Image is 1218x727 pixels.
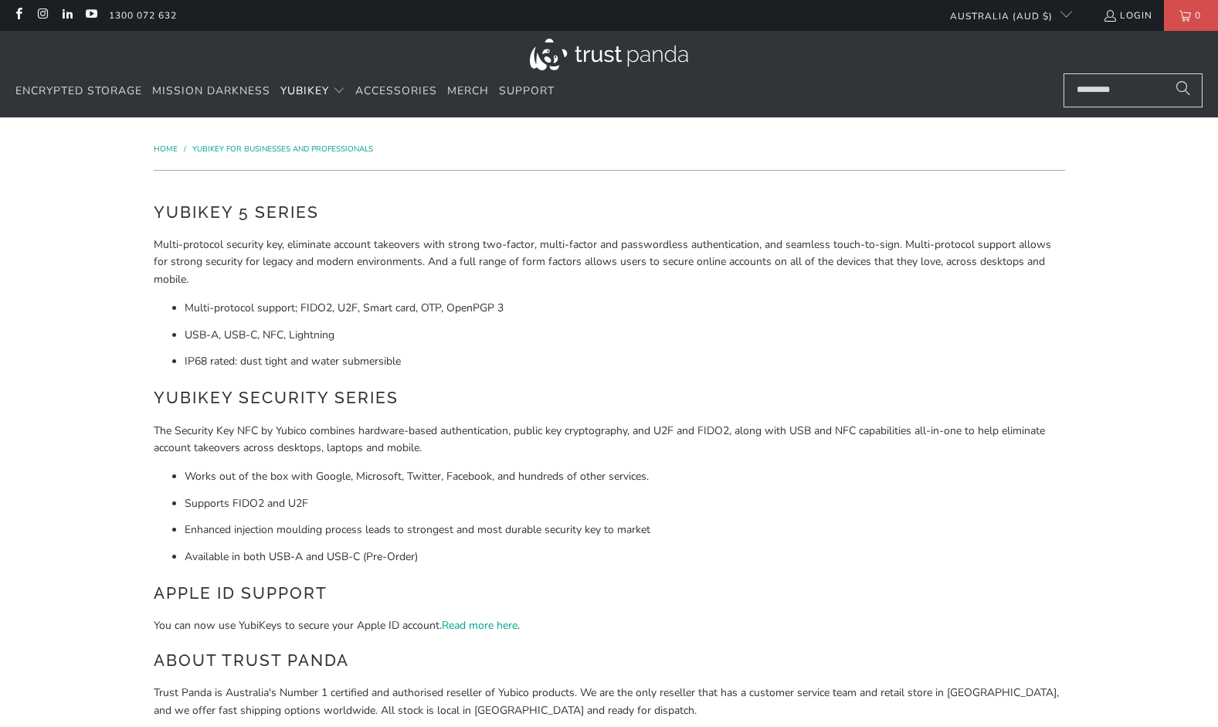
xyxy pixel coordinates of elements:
a: Encrypted Storage [15,73,142,110]
span: Accessories [355,83,437,98]
li: Multi-protocol support; FIDO2, U2F, Smart card, OTP, OpenPGP 3 [185,300,1065,317]
a: Trust Panda Australia on YouTube [84,9,97,22]
h2: YubiKey 5 Series [154,200,1065,225]
li: Available in both USB-A and USB-C (Pre-Order) [185,549,1065,566]
p: You can now use YubiKeys to secure your Apple ID account. . [154,617,1065,634]
li: USB-A, USB-C, NFC, Lightning [185,327,1065,344]
img: Trust Panda Australia [530,39,688,70]
p: The Security Key NFC by Yubico combines hardware-based authentication, public key cryptography, a... [154,423,1065,457]
nav: Translation missing: en.navigation.header.main_nav [15,73,555,110]
li: Enhanced injection moulding process leads to strongest and most durable security key to market [185,521,1065,538]
button: Search [1164,73,1203,107]
h2: About Trust Panda [154,648,1065,673]
span: Merch [447,83,489,98]
a: Accessories [355,73,437,110]
span: Home [154,144,178,155]
a: Login [1103,7,1152,24]
a: 1300 072 632 [109,7,177,24]
h2: Apple ID Support [154,581,1065,606]
p: Trust Panda is Australia's Number 1 certified and authorised reseller of Yubico products. We are ... [154,685,1065,719]
a: Trust Panda Australia on Instagram [36,9,49,22]
a: Mission Darkness [152,73,270,110]
summary: YubiKey [280,73,345,110]
span: Mission Darkness [152,83,270,98]
span: / [184,144,186,155]
a: Support [499,73,555,110]
a: Merch [447,73,489,110]
h2: YubiKey Security Series [154,386,1065,410]
a: Trust Panda Australia on LinkedIn [60,9,73,22]
a: Read more here [442,618,517,633]
span: YubiKey [280,83,329,98]
span: Encrypted Storage [15,83,142,98]
li: IP68 rated: dust tight and water submersible [185,353,1065,370]
a: YubiKey for Businesses and Professionals [192,144,373,155]
p: Multi-protocol security key, eliminate account takeovers with strong two-factor, multi-factor and... [154,236,1065,288]
li: Supports FIDO2 and U2F [185,495,1065,512]
span: Support [499,83,555,98]
a: Trust Panda Australia on Facebook [12,9,25,22]
input: Search... [1064,73,1203,107]
li: Works out of the box with Google, Microsoft, Twitter, Facebook, and hundreds of other services. [185,468,1065,485]
a: Home [154,144,180,155]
